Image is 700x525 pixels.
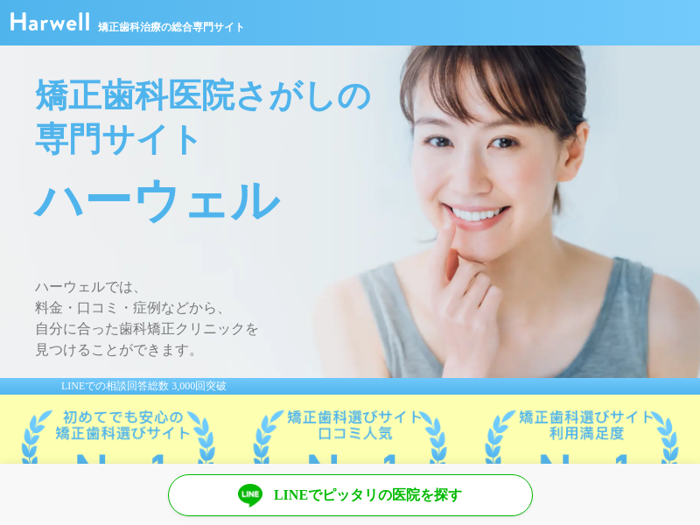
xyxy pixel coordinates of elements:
a: LINEでピッタリの医院を探す [168,474,533,516]
span: 自分に合った歯科矯正クリニックを [35,318,700,339]
span: 料金・口コミ・症例などから、 [35,297,700,318]
span: 矯正歯科治療の総合専門サイト [98,19,245,35]
span: 見つけることができます。 [35,339,700,360]
a: ハーウェル [10,18,89,33]
div: LINEでの相談回答総数 3,000回突破 [17,378,682,395]
img: ハーウェル [10,12,89,31]
span: ハーウェルでは、 [35,276,700,297]
span: 矯正歯科医院さがしの [35,73,700,117]
span: 専門サイト [35,117,700,161]
span: ハーウェル [35,161,700,241]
